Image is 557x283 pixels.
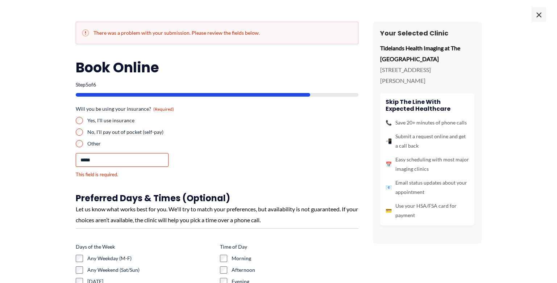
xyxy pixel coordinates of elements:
div: Let us know what works best for you. We'll try to match your preferences, but availability is not... [76,204,358,225]
span: 6 [93,81,96,88]
h4: Skip the line with Expected Healthcare [386,98,469,112]
span: × [532,7,546,22]
legend: Time of Day [220,243,247,250]
p: Tidelands Health Imaging at The [GEOGRAPHIC_DATA] [380,43,474,64]
span: 📞 [386,118,392,127]
label: Morning [232,255,358,262]
label: No, I'll pay out of pocket (self-pay) [87,128,214,136]
label: Yes, I'll use insurance [87,117,214,124]
label: Any Weekday (M-F) [87,255,214,262]
legend: Days of the Week [76,243,115,250]
h2: Book Online [76,59,358,76]
input: Other Choice, please specify [76,153,169,167]
li: Use your HSA/FSA card for payment [386,201,469,220]
h2: There was a problem with your submission. Please review the fields below. [82,29,352,37]
li: Submit a request online and get a call back [386,132,469,151]
span: 📅 [386,160,392,169]
li: Easy scheduling with most major imaging clinics [386,155,469,174]
li: Email status updates about your appointment [386,178,469,197]
span: (Required) [153,106,174,112]
span: 📲 [386,136,392,146]
p: Step of [76,82,358,87]
label: Afternoon [232,266,358,274]
div: This field is required. [76,171,214,178]
span: 📧 [386,183,392,192]
legend: Will you be using your insurance? [76,105,174,113]
h3: Preferred Days & Times (Optional) [76,193,358,204]
h3: Your Selected Clinic [380,29,474,37]
label: Other [87,140,214,147]
li: Save 20+ minutes of phone calls [386,118,469,127]
span: 💳 [386,206,392,215]
p: [STREET_ADDRESS][PERSON_NAME] [380,64,474,86]
span: 5 [86,81,88,88]
label: Any Weekend (Sat/Sun) [87,266,214,274]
